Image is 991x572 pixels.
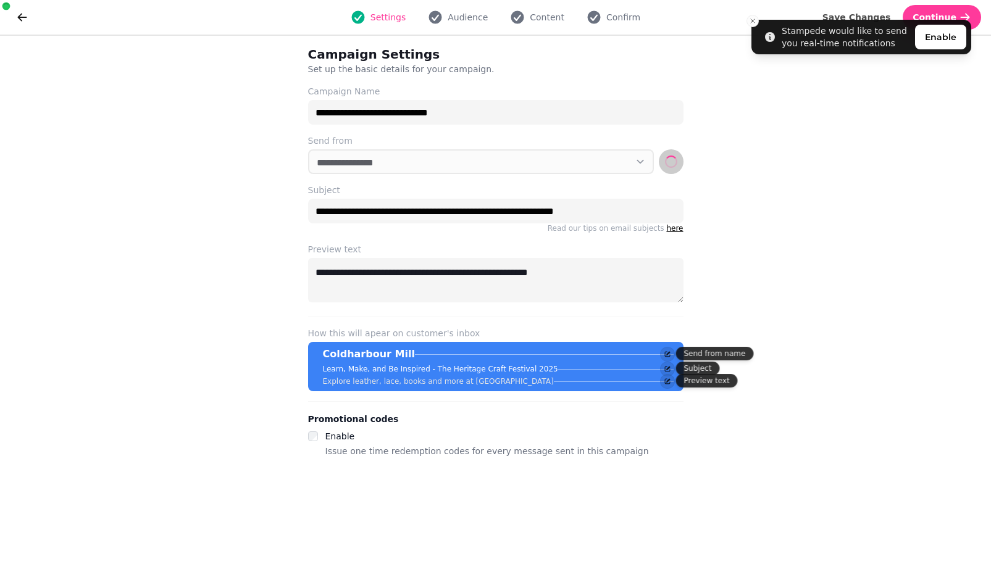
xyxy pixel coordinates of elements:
h2: Campaign Settings [308,46,545,63]
button: Continue [903,5,981,30]
div: Send from name [676,347,754,360]
button: Close toast [746,15,759,27]
span: Confirm [606,11,640,23]
p: Learn, Make, and Be Inspired - The Heritage Craft Festival 2025 [323,364,558,374]
p: Read our tips on email subjects [308,223,684,233]
label: Send from [308,135,684,147]
div: Preview text [676,374,738,388]
span: Settings [370,11,406,23]
label: Preview text [308,243,684,255]
p: Set up the basic details for your campaign. [308,63,624,75]
p: Coldharbour Mill [323,347,415,362]
button: Enable [915,25,966,49]
button: go back [10,5,35,30]
legend: Promotional codes [308,412,399,426]
label: Subject [308,184,684,196]
div: Stampede would like to send you real-time notifications [782,25,910,49]
span: Content [530,11,564,23]
label: How this will apear on customer's inbox [308,327,684,339]
div: Subject [676,362,720,375]
p: Explore leather, lace, books and more at [GEOGRAPHIC_DATA] [323,376,554,386]
a: here [666,224,683,233]
p: Issue one time redemption codes for every message sent in this campaign [325,444,649,458]
label: Campaign Name [308,85,684,97]
button: Save Changes [813,5,901,30]
label: Enable [325,431,355,441]
span: Audience [448,11,488,23]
